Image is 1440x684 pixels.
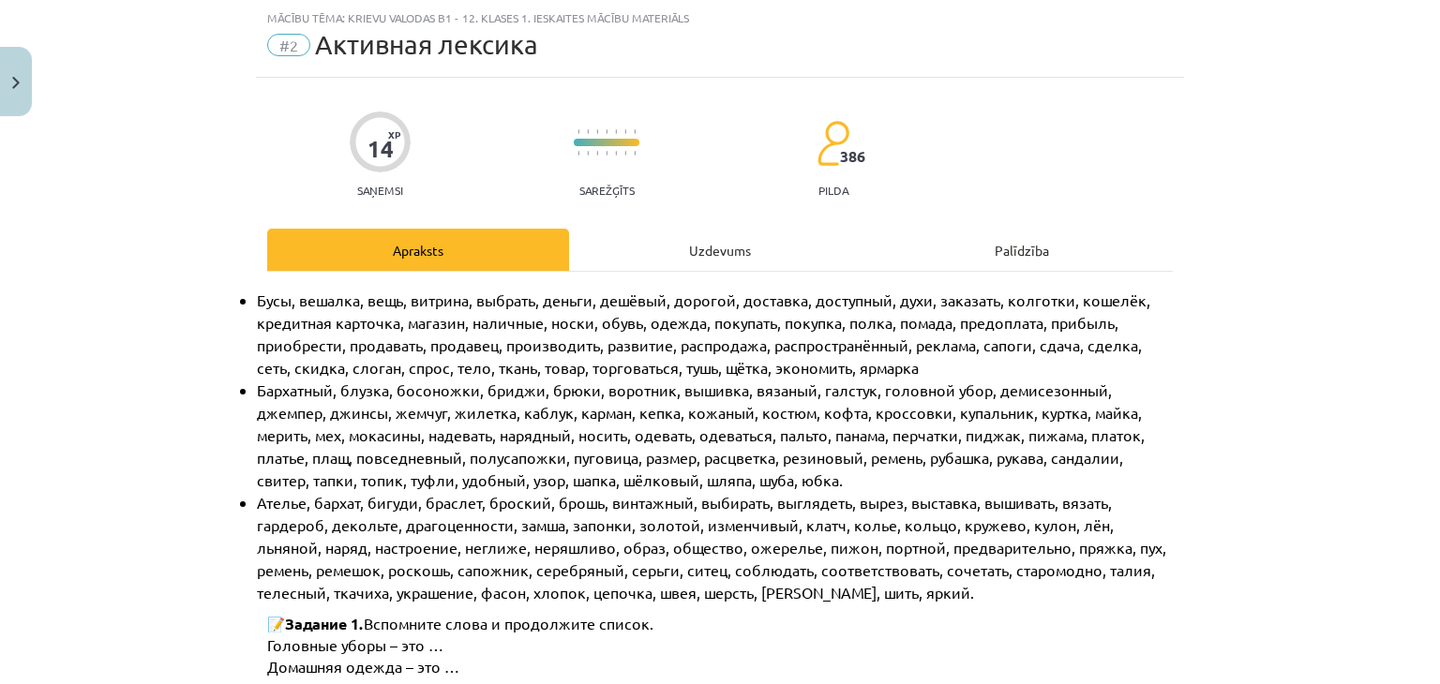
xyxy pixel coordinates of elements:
img: icon-short-line-57e1e144782c952c97e751825c79c345078a6d821885a25fce030b3d8c18986b.svg [606,151,607,156]
img: icon-short-line-57e1e144782c952c97e751825c79c345078a6d821885a25fce030b3d8c18986b.svg [587,129,589,134]
span: Бархатный, блузка, босоножки, бриджи, брюки, воротник, вышивка, вязаный, галстук, головной убор, ... [257,380,1148,489]
img: icon-short-line-57e1e144782c952c97e751825c79c345078a6d821885a25fce030b3d8c18986b.svg [577,151,579,156]
span: #2 [267,34,310,56]
div: Palīdzība [871,229,1173,271]
img: icon-short-line-57e1e144782c952c97e751825c79c345078a6d821885a25fce030b3d8c18986b.svg [634,129,636,134]
span: Вспомните слова и продолжите список. [364,614,653,632]
span: Бусы, вешалка, вещь, витрина, выбрать, деньги, дешёвый, дорогой, доставка, доступный, духи, заказ... [257,290,1154,377]
img: icon-short-line-57e1e144782c952c97e751825c79c345078a6d821885a25fce030b3d8c18986b.svg [615,129,617,134]
div: Apraksts [267,229,569,271]
p: pilda [818,184,848,197]
span: XP [388,129,400,140]
div: Uzdevums [569,229,871,271]
span: Ателье, бархат, бигуди, браслет, броский, брошь, винтажный, выбирать, выглядеть, вырез, выставка,... [257,493,1170,602]
img: icon-short-line-57e1e144782c952c97e751825c79c345078a6d821885a25fce030b3d8c18986b.svg [624,151,626,156]
div: 14 [367,136,394,162]
span: Домашняя одежда – это … [267,657,459,676]
span: 386 [840,148,865,165]
img: icon-short-line-57e1e144782c952c97e751825c79c345078a6d821885a25fce030b3d8c18986b.svg [596,129,598,134]
span: Задание 1. [285,614,364,633]
div: Mācību tēma: Krievu valodas b1 - 12. klases 1. ieskaites mācību materiāls [267,11,1173,24]
img: icon-short-line-57e1e144782c952c97e751825c79c345078a6d821885a25fce030b3d8c18986b.svg [606,129,607,134]
img: icon-short-line-57e1e144782c952c97e751825c79c345078a6d821885a25fce030b3d8c18986b.svg [634,151,636,156]
p: Saņemsi [350,184,411,197]
p: Sarežģīts [579,184,635,197]
span: 📝 [267,615,285,633]
img: icon-short-line-57e1e144782c952c97e751825c79c345078a6d821885a25fce030b3d8c18986b.svg [615,151,617,156]
span: Активная лексика [315,29,538,60]
img: icon-short-line-57e1e144782c952c97e751825c79c345078a6d821885a25fce030b3d8c18986b.svg [624,129,626,134]
img: icon-short-line-57e1e144782c952c97e751825c79c345078a6d821885a25fce030b3d8c18986b.svg [587,151,589,156]
img: icon-short-line-57e1e144782c952c97e751825c79c345078a6d821885a25fce030b3d8c18986b.svg [596,151,598,156]
img: icon-short-line-57e1e144782c952c97e751825c79c345078a6d821885a25fce030b3d8c18986b.svg [577,129,579,134]
img: icon-close-lesson-0947bae3869378f0d4975bcd49f059093ad1ed9edebbc8119c70593378902aed.svg [12,77,20,89]
span: Головные уборы – это … [267,635,443,654]
img: students-c634bb4e5e11cddfef0936a35e636f08e4e9abd3cc4e673bd6f9a4125e45ecb1.svg [817,120,849,167]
